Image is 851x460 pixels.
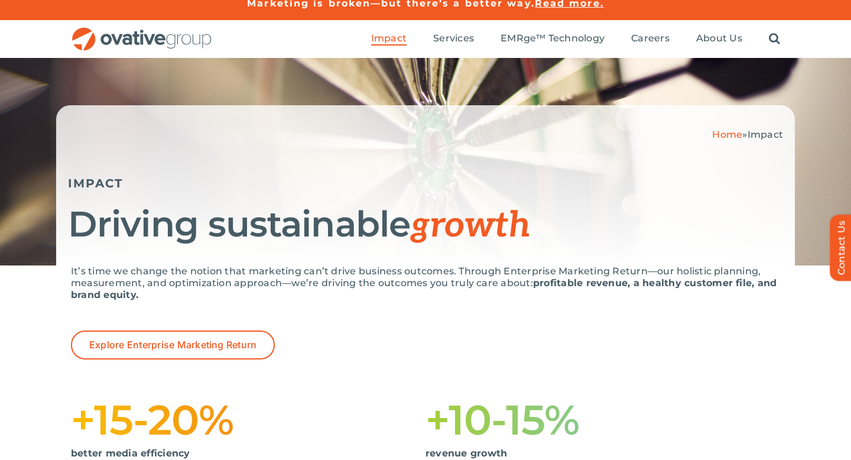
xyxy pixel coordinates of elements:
strong: better media efficiency [71,448,190,459]
a: EMRge™ Technology [501,33,605,46]
h1: Driving sustainable [68,205,783,245]
h1: +15-20% [71,401,425,439]
h1: +10-15% [425,401,780,439]
nav: Menu [371,20,780,58]
h5: IMPACT [68,176,783,190]
a: Explore Enterprise Marketing Return [71,331,275,359]
span: » [712,129,783,140]
a: Careers [631,33,670,46]
span: Careers [631,33,670,44]
a: Services [433,33,474,46]
span: growth [410,205,531,247]
span: Impact [748,129,783,140]
a: Impact [371,33,407,46]
a: Home [712,129,742,140]
p: It’s time we change the notion that marketing can’t drive business outcomes. Through Enterprise M... [71,265,780,301]
span: Services [433,33,474,44]
span: Impact [371,33,407,44]
strong: profitable revenue, a healthy customer file, and brand equity. [71,277,777,300]
a: OG_Full_horizontal_RGB [71,26,213,37]
span: EMRge™ Technology [501,33,605,44]
a: Search [769,33,780,46]
span: Explore Enterprise Marketing Return [89,339,256,351]
a: About Us [696,33,742,46]
span: About Us [696,33,742,44]
strong: revenue growth [425,448,507,459]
